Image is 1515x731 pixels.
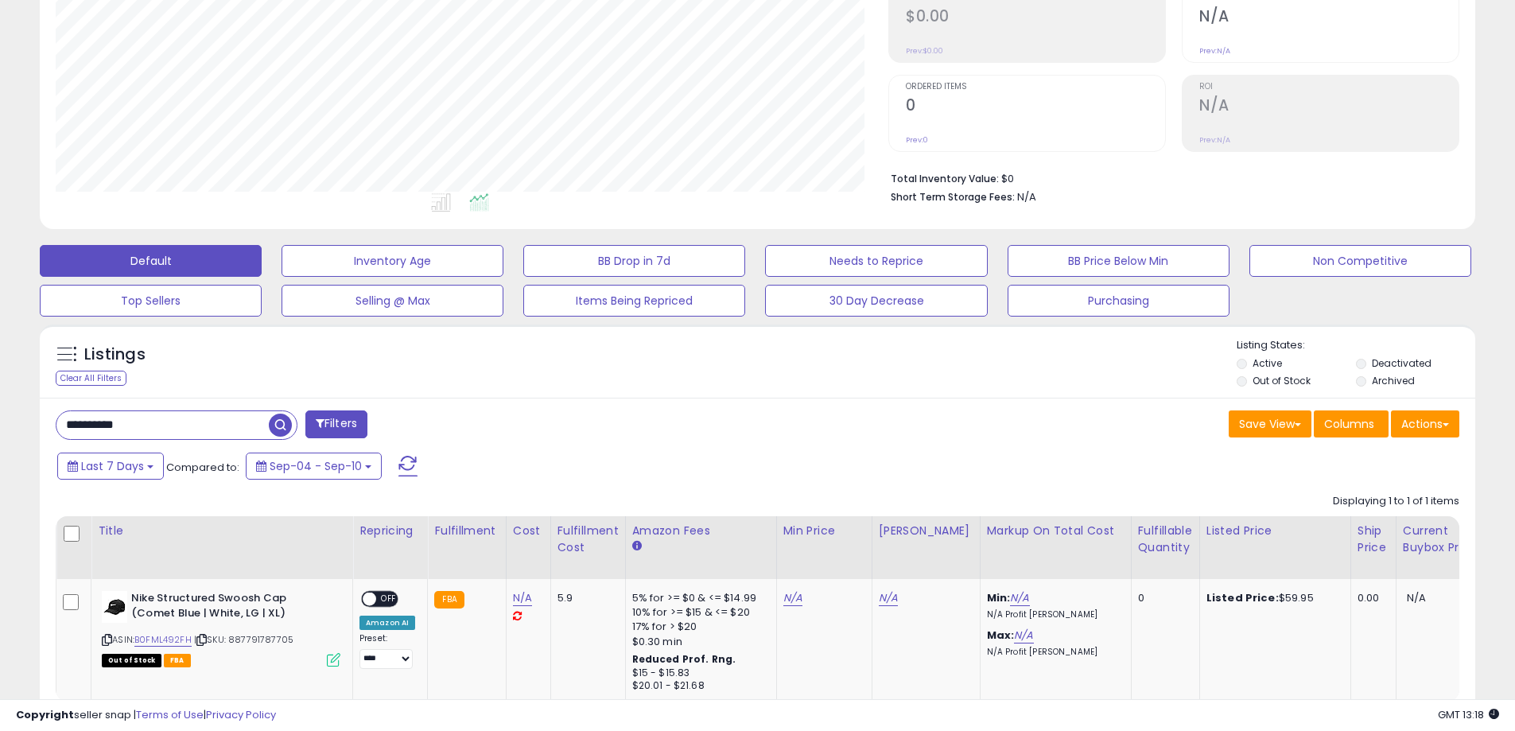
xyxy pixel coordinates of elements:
div: $20.01 - $21.68 [632,679,764,693]
div: Ship Price [1358,523,1389,556]
b: Min: [987,590,1011,605]
div: Amazon AI [359,616,415,630]
div: Min Price [783,523,865,539]
button: Purchasing [1008,285,1229,317]
span: Sep-04 - Sep-10 [270,458,362,474]
div: Current Buybox Price [1403,523,1485,556]
button: Actions [1391,410,1459,437]
span: Compared to: [166,460,239,475]
div: [PERSON_NAME] [879,523,973,539]
small: Prev: 0 [906,135,928,145]
button: BB Drop in 7d [523,245,745,277]
a: N/A [1014,628,1033,644]
h2: $0.00 [906,7,1165,29]
span: N/A [1017,189,1036,204]
button: Needs to Reprice [765,245,987,277]
button: Sep-04 - Sep-10 [246,453,382,480]
a: N/A [513,590,532,606]
div: Markup on Total Cost [987,523,1125,539]
div: ASIN: [102,591,340,665]
div: Preset: [359,633,415,669]
button: BB Price Below Min [1008,245,1229,277]
div: Fulfillment Cost [557,523,619,556]
span: FBA [164,654,191,667]
button: Top Sellers [40,285,262,317]
h2: N/A [1199,7,1459,29]
div: 0.00 [1358,591,1384,605]
li: $0 [891,168,1447,187]
button: Columns [1314,410,1389,437]
span: N/A [1407,590,1426,605]
img: 211INj0-z2L._SL40_.jpg [102,591,127,623]
b: Listed Price: [1206,590,1279,605]
div: 0 [1138,591,1187,605]
h5: Listings [84,344,146,366]
div: Amazon Fees [632,523,770,539]
small: Prev: N/A [1199,135,1230,145]
b: Max: [987,628,1015,643]
th: The percentage added to the cost of goods (COGS) that forms the calculator for Min & Max prices. [980,516,1131,579]
label: Out of Stock [1253,374,1311,387]
button: Selling @ Max [282,285,503,317]
div: $15 - $15.83 [632,667,764,680]
span: OFF [376,593,402,606]
div: Listed Price [1206,523,1344,539]
a: N/A [879,590,898,606]
p: Listing States: [1237,338,1475,353]
div: Clear All Filters [56,371,126,386]
div: $59.95 [1206,591,1338,605]
b: Reduced Prof. Rng. [632,652,736,666]
a: N/A [1010,590,1029,606]
span: ROI [1199,83,1459,91]
h2: 0 [906,96,1165,118]
span: 2025-09-18 13:18 GMT [1438,707,1499,722]
button: Filters [305,410,367,438]
div: 5.9 [557,591,613,605]
a: Terms of Use [136,707,204,722]
a: N/A [783,590,802,606]
button: Default [40,245,262,277]
small: Prev: N/A [1199,46,1230,56]
small: Prev: $0.00 [906,46,943,56]
button: 30 Day Decrease [765,285,987,317]
small: FBA [434,591,464,609]
strong: Copyright [16,707,74,722]
span: Ordered Items [906,83,1165,91]
a: Privacy Policy [206,707,276,722]
button: Save View [1229,410,1311,437]
span: Last 7 Days [81,458,144,474]
span: Columns [1324,416,1374,432]
div: $0.30 min [632,635,764,649]
div: 10% for >= $15 & <= $20 [632,605,764,620]
div: Fulfillable Quantity [1138,523,1193,556]
b: Total Inventory Value: [891,172,999,185]
small: Amazon Fees. [632,539,642,554]
div: Title [98,523,346,539]
b: Nike Structured Swoosh Cap (Comet Blue | White, LG | XL) [131,591,324,624]
div: seller snap | | [16,708,276,723]
button: Last 7 Days [57,453,164,480]
h2: N/A [1199,96,1459,118]
label: Deactivated [1372,356,1431,370]
div: Repricing [359,523,421,539]
div: Fulfillment [434,523,499,539]
div: 5% for >= $0 & <= $14.99 [632,591,764,605]
label: Archived [1372,374,1415,387]
div: 17% for > $20 [632,620,764,634]
div: Cost [513,523,544,539]
button: Items Being Repriced [523,285,745,317]
span: | SKU: 887791787705 [194,633,293,646]
a: B0FML492FH [134,633,192,647]
div: Displaying 1 to 1 of 1 items [1333,494,1459,509]
span: All listings that are currently out of stock and unavailable for purchase on Amazon [102,654,161,667]
button: Non Competitive [1249,245,1471,277]
label: Active [1253,356,1282,370]
b: Short Term Storage Fees: [891,190,1015,204]
p: N/A Profit [PERSON_NAME] [987,647,1119,658]
p: N/A Profit [PERSON_NAME] [987,609,1119,620]
button: Inventory Age [282,245,503,277]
